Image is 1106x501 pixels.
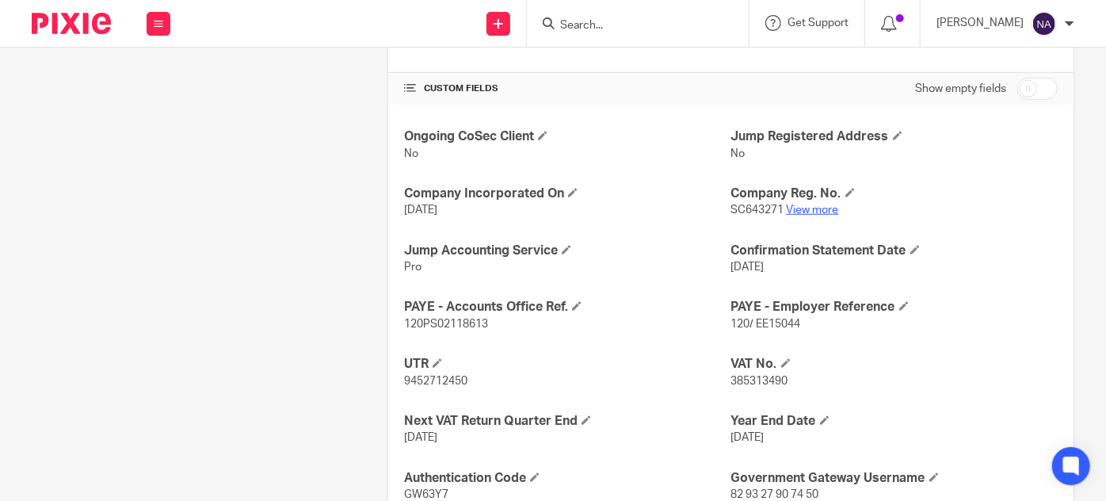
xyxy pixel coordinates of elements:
[731,128,1058,145] h4: Jump Registered Address
[404,470,730,487] h4: Authentication Code
[731,262,765,273] span: [DATE]
[404,128,730,145] h4: Ongoing CoSec Client
[731,489,819,500] span: 82 93 27 90 74 50
[404,205,437,216] span: [DATE]
[1032,11,1057,36] img: svg%3E
[404,82,730,95] h4: CUSTOM FIELDS
[915,81,1006,97] label: Show empty fields
[731,432,765,443] span: [DATE]
[404,356,730,373] h4: UTR
[404,299,730,316] h4: PAYE - Accounts Office Ref.
[559,19,701,33] input: Search
[731,148,746,159] span: No
[731,205,784,216] span: SC643271
[936,15,1024,31] p: [PERSON_NAME]
[731,470,1058,487] h4: Government Gateway Username
[404,243,730,259] h4: Jump Accounting Service
[731,413,1058,430] h4: Year End Date
[731,356,1058,373] h4: VAT No.
[404,262,421,273] span: Pro
[787,205,839,216] a: View more
[731,299,1058,316] h4: PAYE - Employer Reference
[788,17,849,29] span: Get Support
[32,13,111,34] img: Pixie
[731,185,1058,202] h4: Company Reg. No.
[404,432,437,443] span: [DATE]
[404,185,730,202] h4: Company Incorporated On
[404,319,488,330] span: 120PS02118613
[731,319,801,330] span: 120/ EE15044
[731,376,788,387] span: 385313490
[731,243,1058,259] h4: Confirmation Statement Date
[404,489,448,500] span: GW63Y7
[404,148,418,159] span: No
[404,376,467,387] span: 9452712450
[404,413,730,430] h4: Next VAT Return Quarter End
